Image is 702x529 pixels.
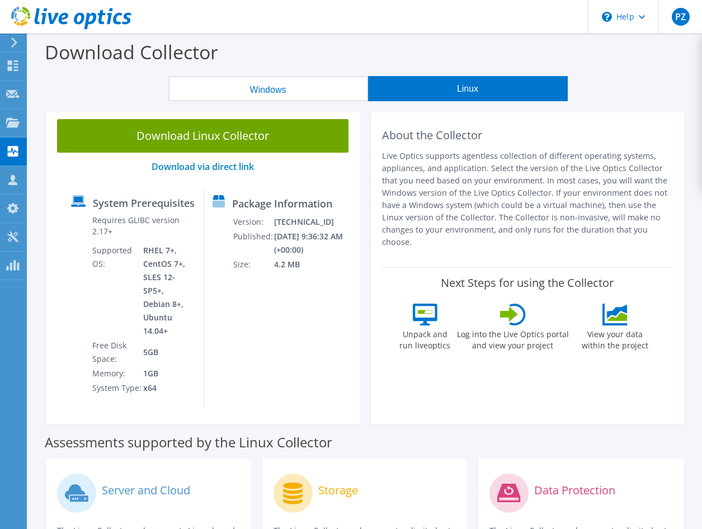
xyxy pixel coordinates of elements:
[102,485,190,496] label: Server and Cloud
[92,366,142,381] td: Memory:
[382,129,673,142] h2: About the Collector
[168,76,368,101] button: Windows
[57,119,348,153] a: Download Linux Collector
[92,338,142,366] td: Free Disk Space:
[274,229,355,257] td: [DATE] 9:36:32 AM (+00:00)
[92,215,194,237] label: Requires GLIBC version 2.17+
[233,229,274,257] td: Published:
[232,198,332,209] label: Package Information
[274,257,355,272] td: 4.2 MB
[143,381,195,395] td: x64
[534,485,615,496] label: Data Protection
[233,215,274,229] td: Version:
[602,12,612,22] svg: \n
[143,338,195,366] td: 5GB
[456,325,569,351] label: Log into the Live Optics portal and view your project
[318,485,358,496] label: Storage
[92,381,142,395] td: System Type:
[45,39,218,65] label: Download Collector
[368,76,568,101] button: Linux
[93,197,195,209] label: System Prerequisites
[92,243,142,338] td: Supported OS:
[441,276,614,290] label: Next Steps for using the Collector
[45,437,332,448] label: Assessments supported by the Linux Collector
[233,257,274,272] td: Size:
[382,150,673,248] p: Live Optics supports agentless collection of different operating systems, appliances, and applica...
[143,243,195,338] td: RHEL 7+, CentOS 7+, SLES 12-SP5+, Debian 8+, Ubuntu 14.04+
[399,325,451,351] label: Unpack and run liveoptics
[575,325,656,351] label: View your data within the project
[274,215,355,229] td: [TECHNICAL_ID]
[143,366,195,381] td: 1GB
[672,8,690,26] span: PZ
[152,160,254,173] a: Download via direct link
